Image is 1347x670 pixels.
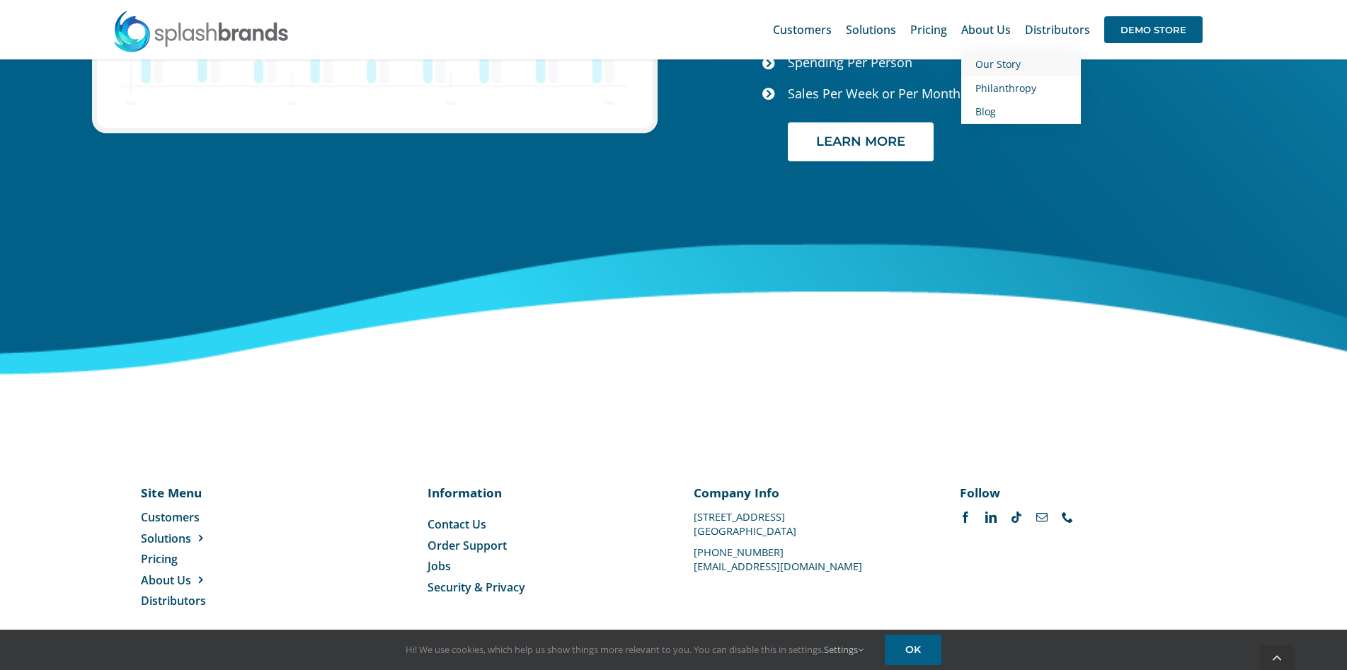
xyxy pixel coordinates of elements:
[824,643,864,656] a: Settings
[428,558,451,574] span: Jobs
[141,551,178,567] span: Pricing
[961,24,1011,35] span: About Us
[141,531,285,546] a: Solutions
[141,593,285,608] a: Distributors
[975,81,1036,95] span: Philanthropy
[1025,24,1090,35] span: Distributors
[885,635,941,665] a: OK
[141,572,191,588] span: About Us
[788,85,961,102] span: Sales Per Week or Per Month
[428,538,653,553] a: Order Support
[910,7,947,52] a: Pricing
[1011,512,1022,523] a: tiktok
[141,509,200,525] span: Customers
[788,54,912,71] span: Spending Per Person
[1025,7,1090,52] a: Distributors
[428,516,653,532] a: Contact Us
[141,509,285,525] a: Customers
[406,643,864,656] span: Hi! We use cookies, which help us show things more relevant to you. You can disable this in setti...
[141,484,285,501] p: Site Menu
[816,134,905,149] span: LEARN MORE
[428,516,653,595] nav: Menu
[428,516,486,532] span: Contact Us
[141,572,285,588] a: About Us
[428,484,653,501] p: Information
[975,105,996,118] span: Blog
[428,538,507,553] span: Order Support
[960,484,1185,501] p: Follow
[141,593,206,608] span: Distributors
[788,122,934,161] a: LEARN MORE
[428,579,653,595] a: Security & Privacy
[975,57,1021,71] span: Our Story
[141,531,191,546] span: Solutions
[961,52,1081,76] a: Our Story
[773,7,832,52] a: Customers
[960,512,971,523] a: facebook
[910,24,947,35] span: Pricing
[961,100,1081,124] a: Blog
[1036,512,1048,523] a: mail
[1104,16,1203,43] span: DEMO STORE
[846,24,896,35] span: Solutions
[428,558,653,574] a: Jobs
[113,10,290,52] img: SplashBrands.com Logo
[141,551,285,567] a: Pricing
[428,579,525,595] span: Security & Privacy
[1062,512,1073,523] a: phone
[1104,7,1203,52] a: DEMO STORE
[141,509,285,608] nav: Menu
[773,7,1203,52] nav: Main Menu Sticky
[985,512,997,523] a: linkedin
[773,24,832,35] span: Customers
[961,76,1081,100] a: Philanthropy
[694,484,919,501] p: Company Info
